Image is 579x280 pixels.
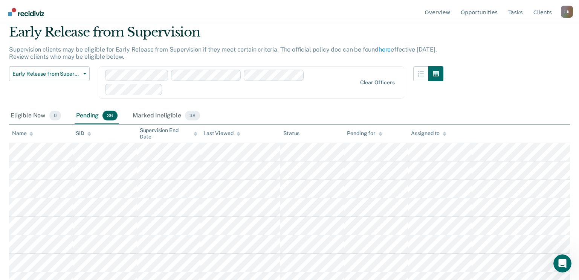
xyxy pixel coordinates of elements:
[203,130,240,137] div: Last Viewed
[76,130,91,137] div: SID
[140,127,197,140] div: Supervision End Date
[379,46,391,53] a: here
[12,71,80,77] span: Early Release from Supervision
[9,24,443,46] div: Early Release from Supervision
[9,108,63,124] div: Eligible Now0
[347,130,382,137] div: Pending for
[49,111,61,120] span: 0
[360,79,395,86] div: Clear officers
[561,6,573,18] div: L K
[185,111,200,120] span: 38
[553,254,571,272] iframe: Intercom live chat
[8,8,44,16] img: Recidiviz
[131,108,201,124] div: Marked Ineligible38
[9,66,90,81] button: Early Release from Supervision
[9,46,437,60] p: Supervision clients may be eligible for Early Release from Supervision if they meet certain crite...
[75,108,119,124] div: Pending36
[283,130,299,137] div: Status
[12,130,33,137] div: Name
[561,6,573,18] button: Profile dropdown button
[411,130,446,137] div: Assigned to
[102,111,118,120] span: 36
